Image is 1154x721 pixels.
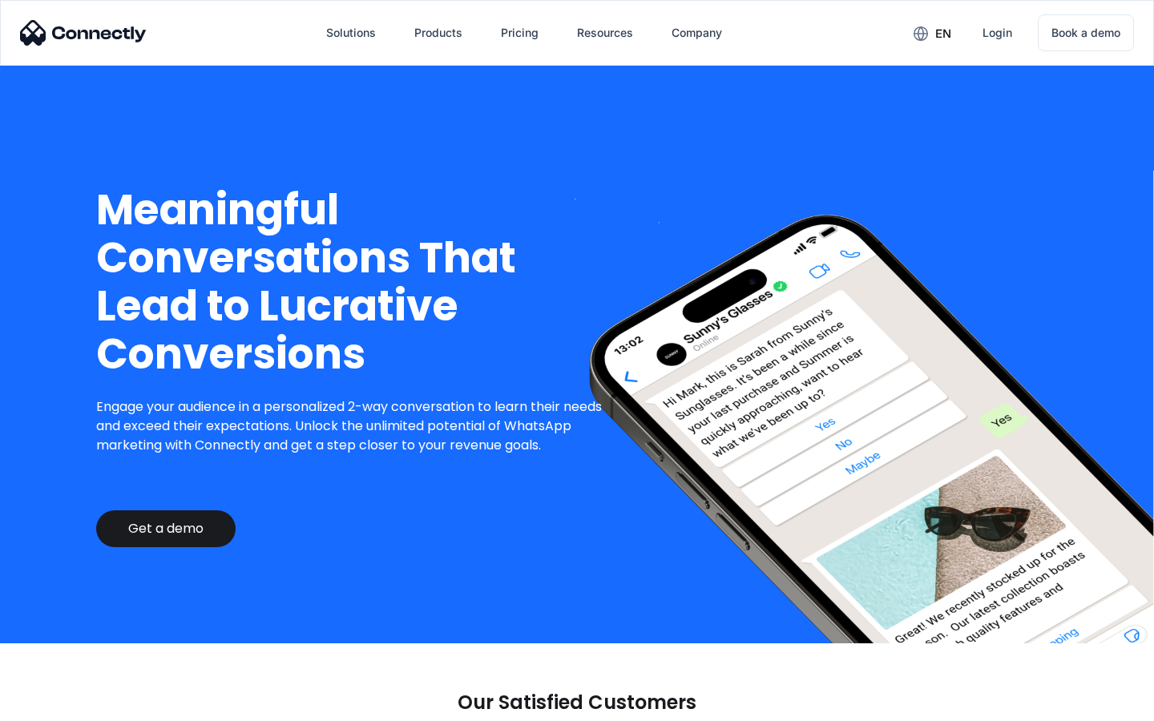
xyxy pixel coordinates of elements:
a: Login [970,14,1025,52]
div: Products [401,14,475,52]
div: Company [672,22,722,44]
div: en [935,22,951,45]
div: Products [414,22,462,44]
aside: Language selected: English [16,693,96,715]
div: Resources [564,14,646,52]
div: Get a demo [128,521,204,537]
a: Get a demo [96,510,236,547]
div: Company [659,14,735,52]
div: Login [983,22,1012,44]
div: Resources [577,22,633,44]
div: Pricing [501,22,539,44]
a: Book a demo [1038,14,1134,51]
div: Solutions [326,22,376,44]
p: Engage your audience in a personalized 2-way conversation to learn their needs and exceed their e... [96,397,615,455]
div: Solutions [313,14,389,52]
img: Connectly Logo [20,20,147,46]
div: en [901,21,963,45]
a: Pricing [488,14,551,52]
h1: Meaningful Conversations That Lead to Lucrative Conversions [96,186,615,378]
ul: Language list [32,693,96,715]
p: Our Satisfied Customers [458,691,696,714]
